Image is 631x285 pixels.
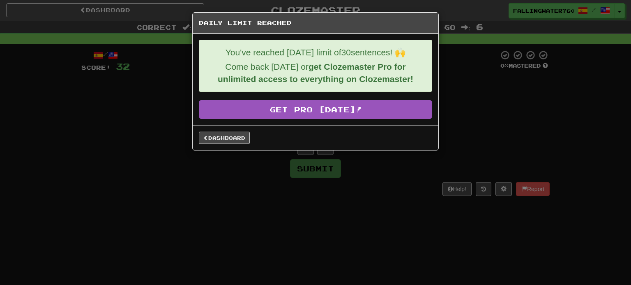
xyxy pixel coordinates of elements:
[199,100,432,119] a: Get Pro [DATE]!
[199,19,432,27] h5: Daily Limit Reached
[205,46,426,59] p: You've reached [DATE] limit of 30 sentences! 🙌
[218,62,413,84] strong: get Clozemaster Pro for unlimited access to everything on Clozemaster!
[205,61,426,85] p: Come back [DATE] or
[199,132,250,144] a: Dashboard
